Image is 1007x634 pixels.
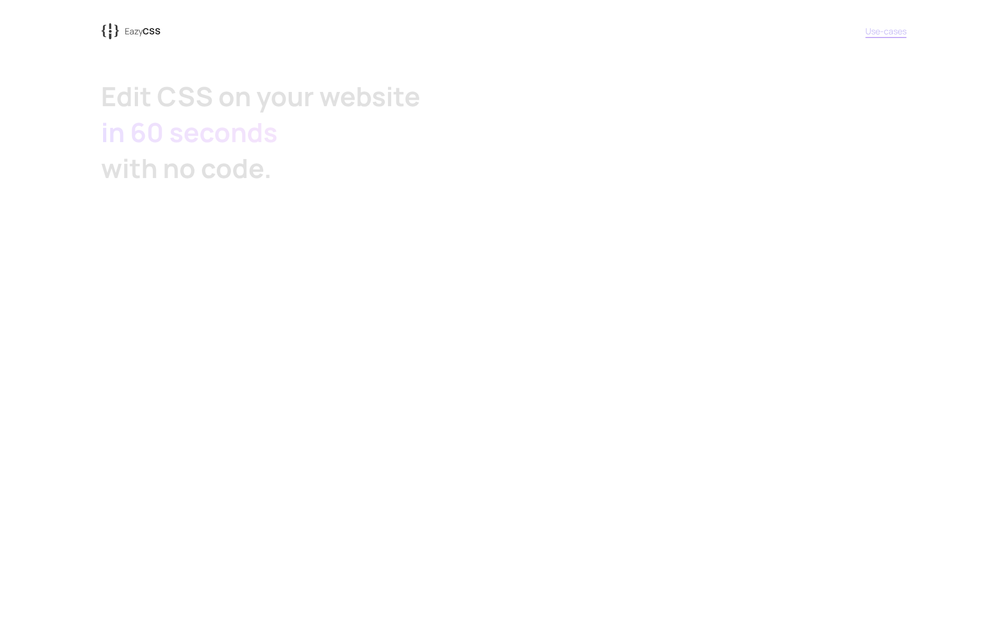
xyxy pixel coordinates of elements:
h1: Edit CSS on your website with no code. [101,78,504,186]
tspan: { [112,24,119,40]
p: Eazy [125,25,161,37]
span: in 60 seconds [101,114,278,150]
span: CSS [143,25,161,37]
a: Use-cases [865,25,907,37]
tspan: { [101,22,109,39]
a: {{EazyCSS [101,20,161,43]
